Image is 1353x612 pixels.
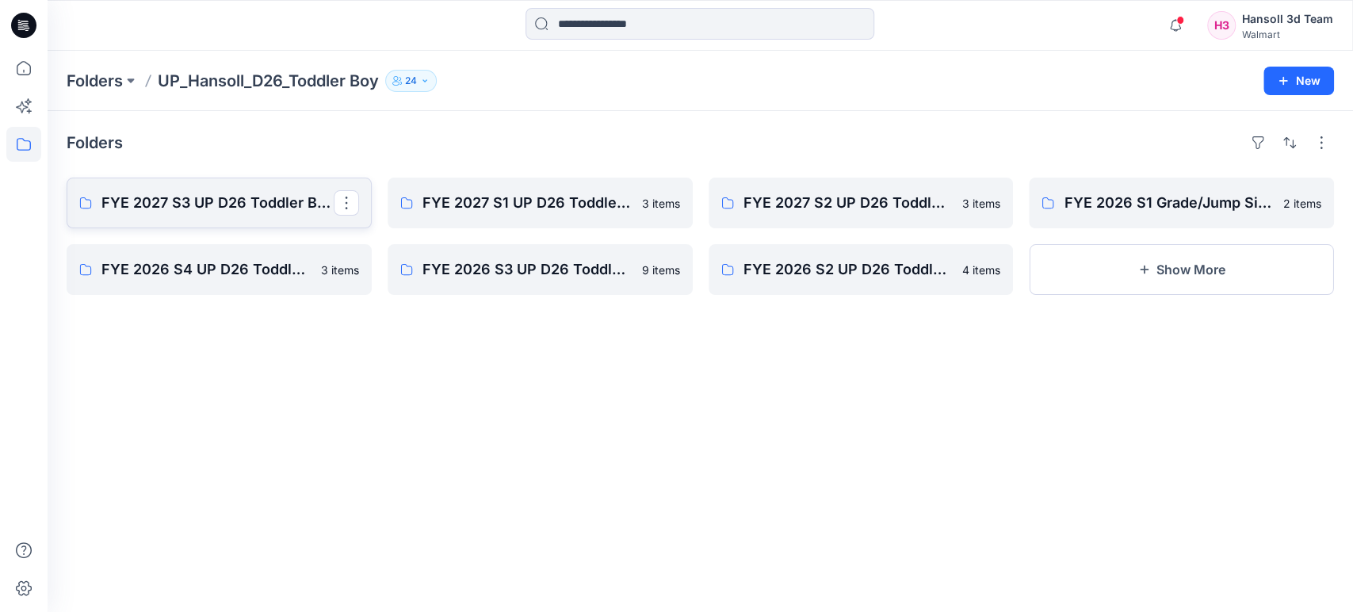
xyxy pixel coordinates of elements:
a: FYE 2027 S2 UP D26 Toddler Boy [PERSON_NAME]3 items [709,178,1014,228]
a: FYE 2026 S1 Grade/Jump Size Review2 items [1029,178,1334,228]
p: 4 items [962,262,1000,278]
p: FYE 2026 S2 UP D26 Toddler Boy - Hansoll [743,258,954,281]
button: 24 [385,70,437,92]
p: FYE 2027 S2 UP D26 Toddler Boy [PERSON_NAME] [743,192,954,214]
p: UP_Hansoll_D26_Toddler Boy [158,70,379,92]
p: FYE 2026 S1 Grade/Jump Size Review [1064,192,1274,214]
a: FYE 2026 S2 UP D26 Toddler Boy - Hansoll4 items [709,244,1014,295]
p: 24 [405,72,417,90]
p: 3 items [642,195,680,212]
div: H3 [1207,11,1236,40]
a: FYE 2026 S3 UP D26 Toddler Boy - Hansoll9 items [388,244,693,295]
p: 3 items [962,195,1000,212]
p: FYE 2026 S4 UP D26 Toddler Boy - Hansoll [101,258,311,281]
div: Hansoll 3d Team [1242,10,1333,29]
div: Walmart [1242,29,1333,40]
p: FYE 2026 S3 UP D26 Toddler Boy - Hansoll [422,258,633,281]
button: New [1263,67,1334,95]
a: FYE 2027 S1 UP D26 Toddler Boy [PERSON_NAME]3 items [388,178,693,228]
a: FYE 2027 S3 UP D26 Toddler Boy Hansoll [67,178,372,228]
p: 9 items [642,262,680,278]
p: 3 items [321,262,359,278]
a: FYE 2026 S4 UP D26 Toddler Boy - Hansoll3 items [67,244,372,295]
p: 2 items [1283,195,1321,212]
h4: Folders [67,133,123,152]
a: Folders [67,70,123,92]
p: FYE 2027 S1 UP D26 Toddler Boy [PERSON_NAME] [422,192,633,214]
p: FYE 2027 S3 UP D26 Toddler Boy Hansoll [101,192,334,214]
button: Show More [1029,244,1334,295]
